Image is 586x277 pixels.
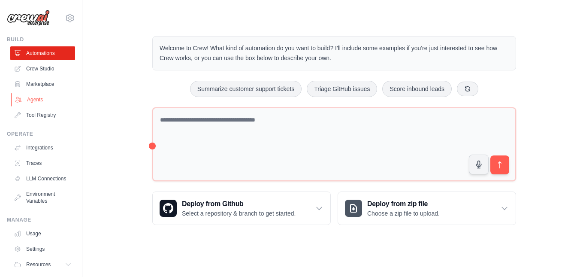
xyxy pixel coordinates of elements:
[382,81,452,97] button: Score inbound leads
[10,46,75,60] a: Automations
[367,199,440,209] h3: Deploy from zip file
[10,141,75,155] a: Integrations
[10,258,75,271] button: Resources
[7,36,75,43] div: Build
[10,156,75,170] a: Traces
[26,261,51,268] span: Resources
[182,199,296,209] h3: Deploy from Github
[367,209,440,218] p: Choose a zip file to upload.
[10,227,75,240] a: Usage
[7,131,75,137] div: Operate
[307,81,377,97] button: Triage GitHub issues
[543,236,586,277] iframe: Chat Widget
[190,81,302,97] button: Summarize customer support tickets
[10,108,75,122] a: Tool Registry
[7,216,75,223] div: Manage
[10,187,75,208] a: Environment Variables
[11,93,76,107] a: Agents
[160,43,509,63] p: Welcome to Crew! What kind of automation do you want to build? I'll include some examples if you'...
[10,172,75,186] a: LLM Connections
[10,242,75,256] a: Settings
[182,209,296,218] p: Select a repository & branch to get started.
[10,62,75,76] a: Crew Studio
[10,77,75,91] a: Marketplace
[7,10,50,26] img: Logo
